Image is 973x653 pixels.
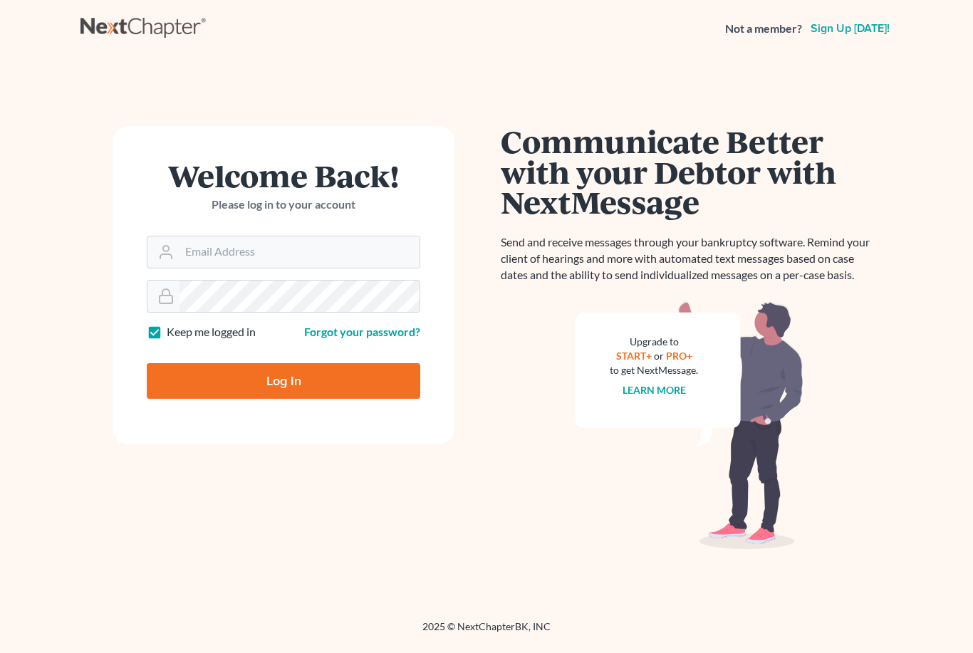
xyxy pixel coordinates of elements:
p: Send and receive messages through your bankruptcy software. Remind your client of hearings and mo... [501,234,878,283]
a: Forgot your password? [304,325,420,338]
label: Keep me logged in [167,324,256,340]
strong: Not a member? [725,21,802,37]
a: Sign up [DATE]! [808,23,893,34]
div: to get NextMessage. [610,363,698,377]
div: 2025 © NextChapterBK, INC [80,620,893,645]
span: or [654,350,664,362]
p: Please log in to your account [147,197,420,213]
input: Log In [147,363,420,399]
h1: Communicate Better with your Debtor with NextMessage [501,126,878,217]
h1: Welcome Back! [147,160,420,191]
input: Email Address [179,236,420,268]
img: nextmessage_bg-59042aed3d76b12b5cd301f8e5b87938c9018125f34e5fa2b7a6b67550977c72.svg [576,301,803,550]
a: Learn more [623,384,686,396]
div: Upgrade to [610,335,698,349]
a: PRO+ [666,350,692,362]
a: START+ [616,350,652,362]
